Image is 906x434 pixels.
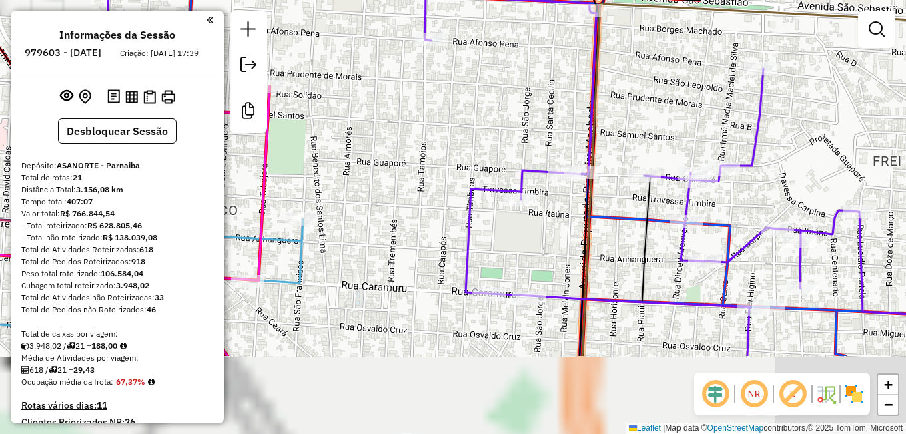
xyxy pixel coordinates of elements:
[59,29,175,41] h4: Informações da Sessão
[105,87,123,107] button: Logs desbloquear sessão
[73,365,95,375] strong: 29,43
[235,16,262,46] a: Nova sessão e pesquisa
[815,383,837,405] img: Fluxo de ruas
[21,366,29,374] i: Total de Atividades
[97,399,107,411] strong: 11
[148,378,155,386] em: Média calculada utilizando a maior ocupação (%Peso ou %Cubagem) de cada rota da sessão. Rotas cro...
[21,292,213,304] div: Total de Atividades não Roteirizadas:
[21,342,29,350] i: Cubagem total roteirizado
[103,232,157,242] strong: R$ 138.039,08
[91,341,117,351] strong: 188,00
[21,417,213,428] h4: Clientes Priorizados NR:
[21,352,213,364] div: Média de Atividades por viagem:
[125,416,135,428] strong: 26
[738,378,770,410] span: Ocultar NR
[863,16,890,43] a: Exibir filtros
[57,86,76,107] button: Exibir sessão original
[626,423,906,434] div: Map data © contributors,© 2025 TomTom, Microsoft
[884,396,893,413] span: −
[777,378,809,410] span: Exibir rótulo
[123,87,141,105] button: Visualizar relatório de Roteirização
[159,87,178,107] button: Imprimir Rotas
[21,256,213,268] div: Total de Pedidos Roteirizados:
[21,232,213,244] div: - Total não roteirizado:
[21,196,213,208] div: Tempo total:
[21,328,213,340] div: Total de caixas por viagem:
[60,208,115,218] strong: R$ 766.844,54
[21,184,213,196] div: Distância Total:
[67,342,75,350] i: Total de rotas
[21,280,213,292] div: Cubagem total roteirizado:
[21,364,213,376] div: 618 / 21 =
[663,423,665,433] span: |
[116,377,145,387] strong: 67,37%
[76,184,123,194] strong: 3.156,08 km
[21,244,213,256] div: Total de Atividades Roteirizadas:
[21,160,213,172] div: Depósito:
[878,395,898,415] a: Zoom out
[878,375,898,395] a: Zoom in
[21,377,113,387] span: Ocupação média da frota:
[101,268,143,278] strong: 106.584,04
[116,280,149,290] strong: 3.948,02
[707,423,764,433] a: OpenStreetMap
[147,304,156,314] strong: 46
[21,268,213,280] div: Peso total roteirizado:
[235,51,262,81] a: Exportar sessão
[58,118,177,144] button: Desbloquear Sessão
[21,400,213,411] h4: Rotas vários dias:
[21,220,213,232] div: - Total roteirizado:
[155,292,164,302] strong: 33
[21,208,213,220] div: Valor total:
[21,304,213,316] div: Total de Pedidos não Roteirizados:
[207,12,213,27] a: Clique aqui para minimizar o painel
[21,340,213,352] div: 3.948,02 / 21 =
[73,172,82,182] strong: 21
[76,87,94,107] button: Centralizar mapa no depósito ou ponto de apoio
[699,378,731,410] span: Ocultar deslocamento
[884,376,893,393] span: +
[139,244,153,254] strong: 618
[21,172,213,184] div: Total de rotas:
[57,160,140,170] strong: ASANORTE - Parnaiba
[115,47,204,59] div: Criação: [DATE] 17:39
[131,256,145,266] strong: 918
[843,383,865,405] img: Exibir/Ocultar setores
[87,220,142,230] strong: R$ 628.805,46
[67,196,93,206] strong: 407:07
[25,47,101,59] h6: 979603 - [DATE]
[629,423,661,433] a: Leaflet
[235,97,262,128] a: Criar modelo
[49,366,57,374] i: Total de rotas
[141,87,159,107] button: Visualizar Romaneio
[120,342,127,350] i: Meta Caixas/viagem: 1,00 Diferença: 187,00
